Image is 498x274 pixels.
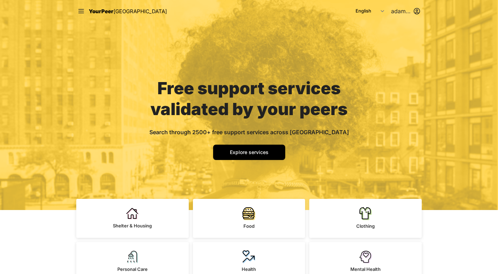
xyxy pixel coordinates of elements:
[391,7,420,15] button: adamabard
[350,266,381,272] span: Mental Health
[117,266,148,272] span: Personal Care
[89,7,167,16] a: YourPeer[GEOGRAPHIC_DATA]
[89,8,114,15] span: YourPeer
[391,7,411,15] span: adamabard
[150,78,348,119] span: Free support services validated by your peers
[356,223,375,229] span: Clothing
[193,199,305,238] a: Food
[309,199,422,238] a: Clothing
[243,223,255,229] span: Food
[113,223,152,228] span: Shelter & Housing
[230,149,269,155] span: Explore services
[242,266,256,272] span: Health
[149,129,349,136] span: Search through 2500+ free support services across [GEOGRAPHIC_DATA]
[213,145,285,160] a: Explore services
[76,199,189,238] a: Shelter & Housing
[114,8,167,15] span: [GEOGRAPHIC_DATA]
